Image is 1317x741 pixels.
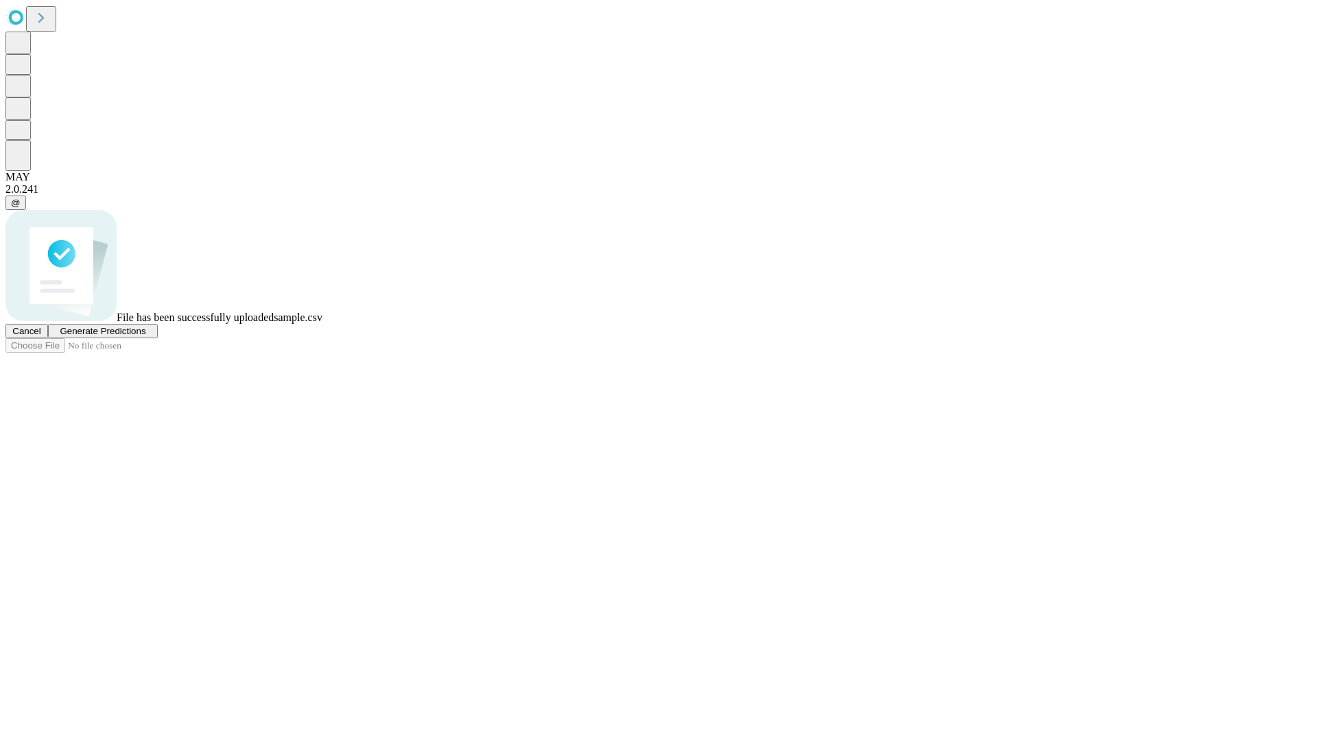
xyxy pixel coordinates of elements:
span: sample.csv [274,311,322,323]
span: Cancel [12,326,41,336]
div: MAY [5,171,1312,183]
span: Generate Predictions [60,326,145,336]
div: 2.0.241 [5,183,1312,196]
span: @ [11,198,21,208]
button: Generate Predictions [48,324,158,338]
button: Cancel [5,324,48,338]
span: File has been successfully uploaded [117,311,274,323]
button: @ [5,196,26,210]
